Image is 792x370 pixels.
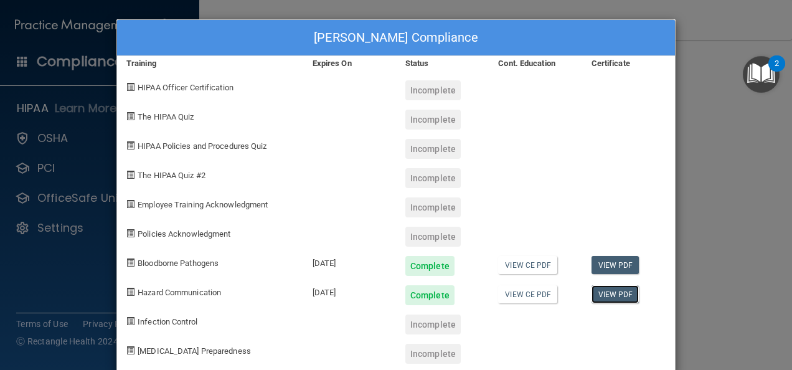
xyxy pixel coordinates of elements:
div: [PERSON_NAME] Compliance [117,20,675,56]
div: Incomplete [405,197,461,217]
span: Employee Training Acknowledgment [138,200,268,209]
span: HIPAA Policies and Procedures Quiz [138,141,266,151]
span: Policies Acknowledgment [138,229,230,239]
div: Status [396,56,489,71]
div: Incomplete [405,80,461,100]
a: View PDF [592,256,639,274]
div: Expires On [303,56,396,71]
a: View CE PDF [498,285,557,303]
div: Incomplete [405,344,461,364]
span: Hazard Communication [138,288,221,297]
span: Bloodborne Pathogens [138,259,219,268]
div: Cont. Education [489,56,582,71]
button: Open Resource Center, 2 new notifications [743,56,780,93]
span: The HIPAA Quiz #2 [138,171,205,180]
div: Incomplete [405,168,461,188]
div: Incomplete [405,227,461,247]
div: Certificate [582,56,675,71]
div: [DATE] [303,276,396,305]
span: The HIPAA Quiz [138,112,194,121]
a: View CE PDF [498,256,557,274]
div: Complete [405,256,455,276]
span: [MEDICAL_DATA] Preparedness [138,346,251,356]
span: Infection Control [138,317,197,326]
span: HIPAA Officer Certification [138,83,233,92]
div: Complete [405,285,455,305]
a: View PDF [592,285,639,303]
div: Training [117,56,303,71]
div: [DATE] [303,247,396,276]
div: 2 [775,64,779,80]
div: Incomplete [405,139,461,159]
div: Incomplete [405,110,461,130]
div: Incomplete [405,315,461,334]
